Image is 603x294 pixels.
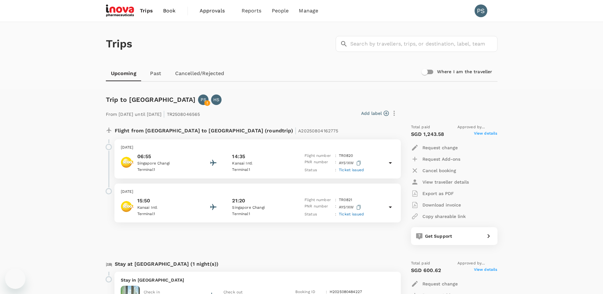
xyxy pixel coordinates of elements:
p: 15:50 [137,197,195,205]
h6: Trip to [GEOGRAPHIC_DATA] [106,94,196,105]
button: Copy shareable link [411,211,466,222]
p: SGD 1,243.58 [411,130,444,138]
img: Scoot [121,200,134,213]
p: AYS1XW [339,159,362,167]
button: Export as PDF [411,188,454,199]
span: Total paid [411,260,430,267]
button: Cancel booking [411,165,456,176]
span: Manage [299,7,318,15]
input: Search by travellers, trips, or destination, label, team [350,36,497,52]
span: Total paid [411,124,430,130]
p: Flight from [GEOGRAPHIC_DATA] to [GEOGRAPHIC_DATA] (roundtrip) [115,124,339,136]
p: Kansai Intl [137,205,195,211]
img: iNova Pharmaceuticals [106,4,135,18]
p: Download invoice [422,202,461,208]
p: : [335,159,336,167]
h1: Trips [106,22,133,66]
p: : [335,203,336,211]
span: View details [474,267,497,274]
p: Terminal 1 [137,167,195,173]
p: Export as PDF [422,190,454,197]
p: Cancel booking [422,167,456,174]
button: View traveller details [411,176,469,188]
p: Request Add-ons [422,156,460,162]
span: View details [474,130,497,138]
p: PNR number [305,203,332,211]
p: Kansai Intl [232,160,289,167]
p: PNR number [305,159,332,167]
span: Book [163,7,176,15]
p: SGD 600.62 [411,267,441,274]
p: [DATE] [121,144,394,151]
a: Cancelled/Rejected [170,66,230,81]
p: Status [305,167,332,173]
button: Download invoice [411,199,461,211]
span: Approved by [457,124,497,130]
span: Reports [242,7,262,15]
div: PS [475,4,487,17]
p: Stay at [GEOGRAPHIC_DATA] (1 night(s)) [115,260,219,268]
h6: Where I am the traveller [437,68,492,75]
p: PS [201,96,206,103]
span: | [163,109,165,118]
span: Approved by [457,260,497,267]
p: Stay in [GEOGRAPHIC_DATA] [121,277,394,283]
p: 14:35 [232,153,245,160]
p: Request change [422,281,458,287]
p: View traveller details [422,179,469,185]
img: Scoot [121,156,134,169]
button: Add label [361,110,389,116]
button: Request Add-ons [411,153,460,165]
span: People [272,7,289,15]
p: Terminal 1 [232,211,289,217]
a: Upcoming [106,66,141,81]
p: Flight number [305,197,332,203]
iframe: Button to launch messaging window [5,269,25,289]
span: Trips [140,7,153,15]
a: Past [141,66,170,81]
span: Get Support [425,234,452,239]
p: Copy shareable link [422,213,466,220]
p: Singapore Changi [232,205,289,211]
p: : [335,197,336,203]
p: : [335,211,336,218]
p: Terminal 1 [232,167,289,173]
span: Ticket issued [339,168,364,172]
p: : [335,153,336,159]
p: Request change [422,144,458,151]
p: TR 0821 [339,197,352,203]
p: AYS1XW [339,203,362,211]
p: Status [305,211,332,218]
p: HS [213,96,219,103]
p: [DATE] [121,189,394,195]
p: 21:20 [232,197,245,205]
p: TR 0820 [339,153,353,159]
button: Request change [411,278,458,290]
span: Approvals [200,7,231,15]
p: Flight number [305,153,332,159]
p: From [DATE] until [DATE] TR2508046565 [106,108,200,119]
span: | [295,126,297,135]
button: Request change [411,142,458,153]
p: 06:55 [137,153,195,160]
p: : [335,167,336,173]
p: Singapore Changi [137,160,195,167]
span: Ticket issued [339,212,364,216]
span: A20250804162775 [298,128,338,133]
p: Terminal 1 [137,211,195,217]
